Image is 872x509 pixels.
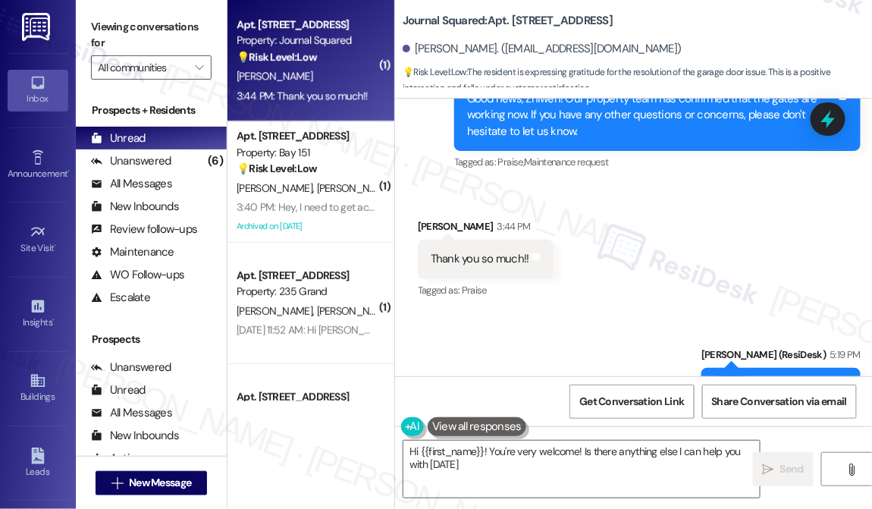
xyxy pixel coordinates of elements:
[712,394,847,410] span: Share Conversation via email
[237,33,377,49] div: Property: Journal Squared
[8,294,68,335] a: Insights •
[91,360,171,375] div: Unanswered
[780,461,804,477] span: Send
[827,347,861,363] div: 5:19 PM
[702,385,857,419] button: Share Conversation via email
[579,394,684,410] span: Get Conversation Link
[91,15,212,55] label: Viewing conversations for
[8,368,68,409] a: Buildings
[91,176,172,192] div: All Messages
[763,463,774,476] i: 
[67,166,70,177] span: •
[237,181,317,195] span: [PERSON_NAME]
[403,441,760,498] textarea: Hi {{first_name}}! You're very welcome! Is there anything else I can help
[237,200,563,214] div: 3:40 PM: Hey, I need to get access to my packages in the packages room.
[91,199,179,215] div: New Inbounds
[237,69,312,83] span: [PERSON_NAME]
[204,149,227,173] div: (6)
[8,443,68,484] a: Leads
[91,382,146,398] div: Unread
[235,217,378,236] div: Archived on [DATE]
[317,181,393,195] span: [PERSON_NAME]
[8,219,68,260] a: Site Visit •
[129,475,191,491] span: New Message
[237,50,317,64] strong: 💡 Risk Level: Low
[91,267,184,283] div: WO Follow-ups
[237,268,377,284] div: Apt. [STREET_ADDRESS]
[237,17,377,33] div: Apt. [STREET_ADDRESS]
[91,153,171,169] div: Unanswered
[91,244,174,260] div: Maintenance
[845,463,857,476] i: 
[418,279,554,301] div: Tagged as:
[91,130,146,146] div: Unread
[76,331,227,347] div: Prospects
[418,218,554,240] div: [PERSON_NAME]
[91,428,179,444] div: New Inbounds
[403,64,872,97] span: : The resident is expressing gratitude for the resolution of the garage door issue. This is a pos...
[317,304,393,318] span: [PERSON_NAME]
[701,347,861,368] div: [PERSON_NAME] (ResiDesk)
[96,471,208,495] button: New Message
[403,41,682,57] div: [PERSON_NAME]. ([EMAIL_ADDRESS][DOMAIN_NAME])
[195,61,203,74] i: 
[91,451,142,467] div: Active
[22,13,53,41] img: ResiDesk Logo
[55,240,57,251] span: •
[403,13,613,29] b: Journal Squared: Apt. [STREET_ADDRESS]
[237,128,377,144] div: Apt. [STREET_ADDRESS]
[431,251,529,267] div: Thank you so much!!
[91,290,150,306] div: Escalate
[52,315,55,325] span: •
[8,70,68,111] a: Inbox
[111,477,123,489] i: 
[569,385,694,419] button: Get Conversation Link
[467,91,836,140] div: Good news, Zhiwen! Our property team has confirmed that the gates are working now. If you have an...
[237,162,317,175] strong: 💡 Risk Level: Low
[237,389,377,405] div: Apt. [STREET_ADDRESS]
[237,304,317,318] span: [PERSON_NAME]
[498,156,524,168] span: Praise ,
[462,284,487,297] span: Praise
[237,284,377,300] div: Property: 235 Grand
[753,452,814,486] button: Send
[237,89,368,102] div: 3:44 PM: Thank you so much!!
[98,55,187,80] input: All communities
[76,102,227,118] div: Prospects + Residents
[524,156,609,168] span: Maintenance request
[91,222,197,237] div: Review follow-ups
[403,66,466,78] strong: 💡 Risk Level: Low
[454,151,861,173] div: Tagged as:
[237,145,377,161] div: Property: Bay 151
[91,405,172,421] div: All Messages
[494,218,531,234] div: 3:44 PM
